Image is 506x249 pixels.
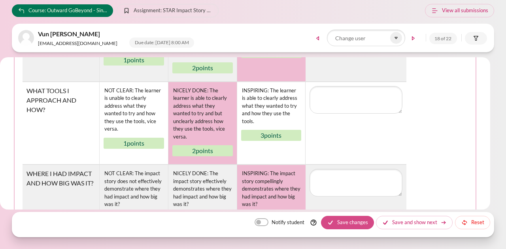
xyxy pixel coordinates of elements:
[327,30,405,46] input: Change user
[23,82,99,165] td: Criterion WHAT TOOLS I APPROACH AND HOW?
[18,30,304,37] span: Vun [PERSON_NAME]
[168,82,237,165] td: Level NICELY DONE: The learner is able to clearly address what they wanted to try and but unclear...
[192,64,196,71] span: 2
[28,7,108,15] span: Course: Outward GoBeyond - Singapore Market Batch 1 ([DATE])
[100,165,306,232] tr: Levels group
[104,54,164,66] div: points
[308,219,319,226] a: Help
[172,145,233,156] div: points
[123,139,127,147] span: 1
[23,165,99,232] td: Criterion WHERE I HAD IMPACT AND HOW BIG WAS IT?
[321,216,374,229] button: Save changes
[192,147,196,154] span: 2
[172,169,233,209] div: NICELY DONE: The impact story effectively demonstrates where they had impact and how big was it?
[12,4,113,17] a: Course: Outward GoBeyond - Singapore Market Batch 1 ([DATE])
[241,86,302,126] div: INSPIRING: The learner is able to clearly address what they wanted to try and how they use the to...
[241,130,302,141] div: points
[429,33,457,44] span: 18 of 22
[272,218,304,227] label: Notify student
[123,56,127,64] span: 1
[237,82,306,165] td: Level INSPIRING: The learner is able to clearly address what they wanted to try and how they use ...
[100,82,306,165] tr: Levels group
[38,40,117,46] small: [EMAIL_ADDRESS][DOMAIN_NAME]
[104,86,164,134] div: NOT CLEAR: The learner is unable to clearly address what they wanted to try and how they use the ...
[100,82,168,165] td: Level NOT CLEAR: The learner is unable to clearly address what they wanted to try and how they us...
[104,169,164,209] div: NOT CLEAR: The impact story does not effectively demonstrate where they had impact and how big wa...
[18,30,304,46] a: Vun [PERSON_NAME] [EMAIL_ADDRESS][DOMAIN_NAME] Due date: [DATE] 8:00 AM
[237,165,306,232] td: Level INSPIRING: The impact story compellingly demonstrates where they had impact and how big was...
[104,138,164,149] div: points
[310,86,402,114] textarea: Remark for criterion WHAT TOOLS I APPROACH AND HOW?:
[168,165,237,232] td: Level NICELY DONE: The impact story effectively demonstrates where they had impact and how big wa...
[172,62,233,73] div: points
[172,86,233,142] div: NICELY DONE: The learner is able to clearly address what they wanted to try and but unclearly add...
[310,169,402,197] textarea: Remark for criterion WHERE I HAD IMPACT AND HOW BIG WAS IT?:
[455,216,490,229] button: Reset
[134,7,213,15] span: Assignment: STAR Impact Story Video Submission
[261,131,264,139] span: 3
[425,4,494,17] a: View all submissions
[100,165,168,232] td: Level NOT CLEAR: The impact story does not effectively demonstrate where they had impact and how ...
[129,37,194,48] span: Due date: [DATE] 8:00 AM
[18,30,34,46] img: f1
[241,169,302,209] div: INSPIRING: The impact story compellingly demonstrates where they had impact and how big was it?
[310,219,317,226] img: Help with Notify student
[117,4,219,17] a: Assignment: STAR Impact Story Video Submission
[376,216,453,229] button: Save and show next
